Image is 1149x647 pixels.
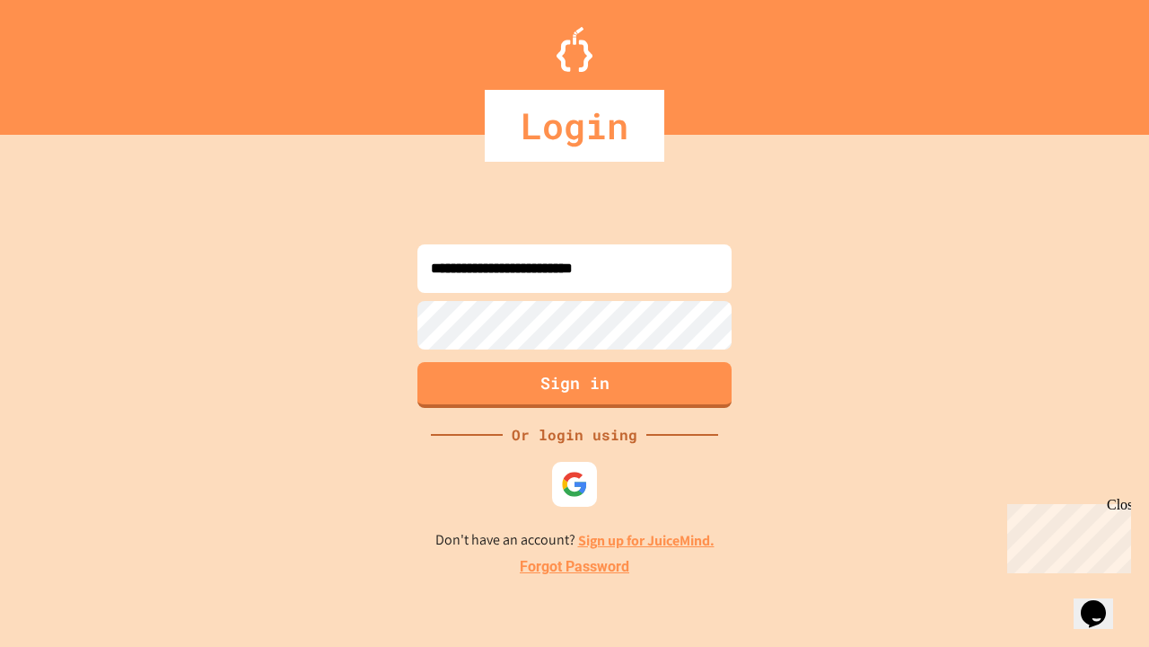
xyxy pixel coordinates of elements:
div: Or login using [503,424,646,446]
img: google-icon.svg [561,471,588,498]
iframe: chat widget [1074,575,1131,629]
iframe: chat widget [1000,497,1131,573]
a: Forgot Password [520,556,629,578]
button: Sign in [417,362,732,408]
a: Sign up for JuiceMind. [578,531,715,550]
img: Logo.svg [557,27,592,72]
p: Don't have an account? [435,529,715,552]
div: Chat with us now!Close [7,7,124,114]
div: Login [485,90,664,162]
